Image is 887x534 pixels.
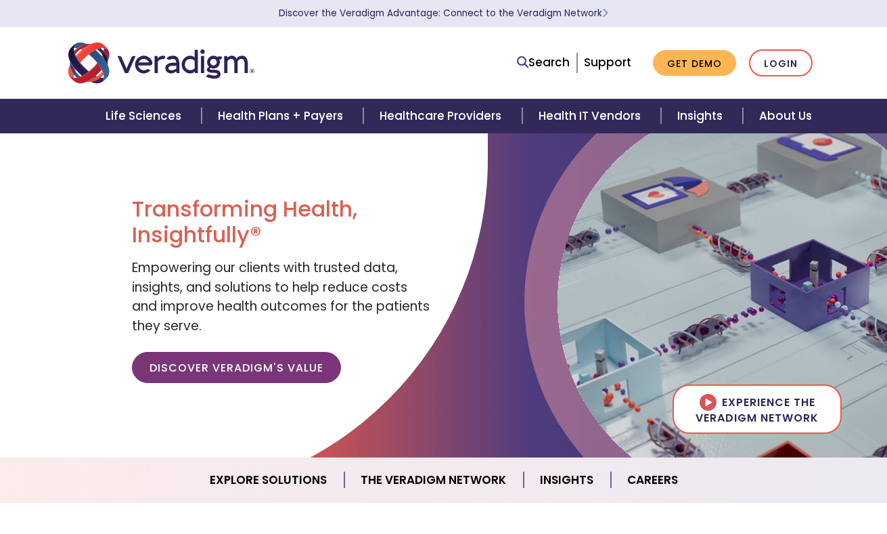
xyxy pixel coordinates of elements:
a: Health IT Vendors [522,99,661,133]
img: Veradigm logo [68,41,254,85]
a: Life Sciences [89,99,202,133]
a: Careers [611,463,694,497]
span: Learn More [602,7,608,20]
a: Get Demo [653,50,736,76]
span: Empowering our clients with trusted data, insights, and solutions to help reduce costs and improv... [132,259,430,335]
a: Health Plans + Payers [202,99,363,133]
a: Login [749,49,813,77]
a: Healthcare Providers [363,99,522,133]
h1: Transforming Health, Insightfully® [132,196,433,248]
a: Insights [524,463,611,497]
a: Discover Veradigm's Value [132,352,341,383]
a: Search [517,53,570,72]
a: About Us [743,99,828,133]
a: Discover the Veradigm Advantage: Connect to the Veradigm NetworkLearn More [279,7,608,20]
a: Explore Solutions [194,463,344,497]
a: Support [584,54,631,70]
a: Insights [661,99,743,133]
a: The Veradigm Network [344,463,524,497]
